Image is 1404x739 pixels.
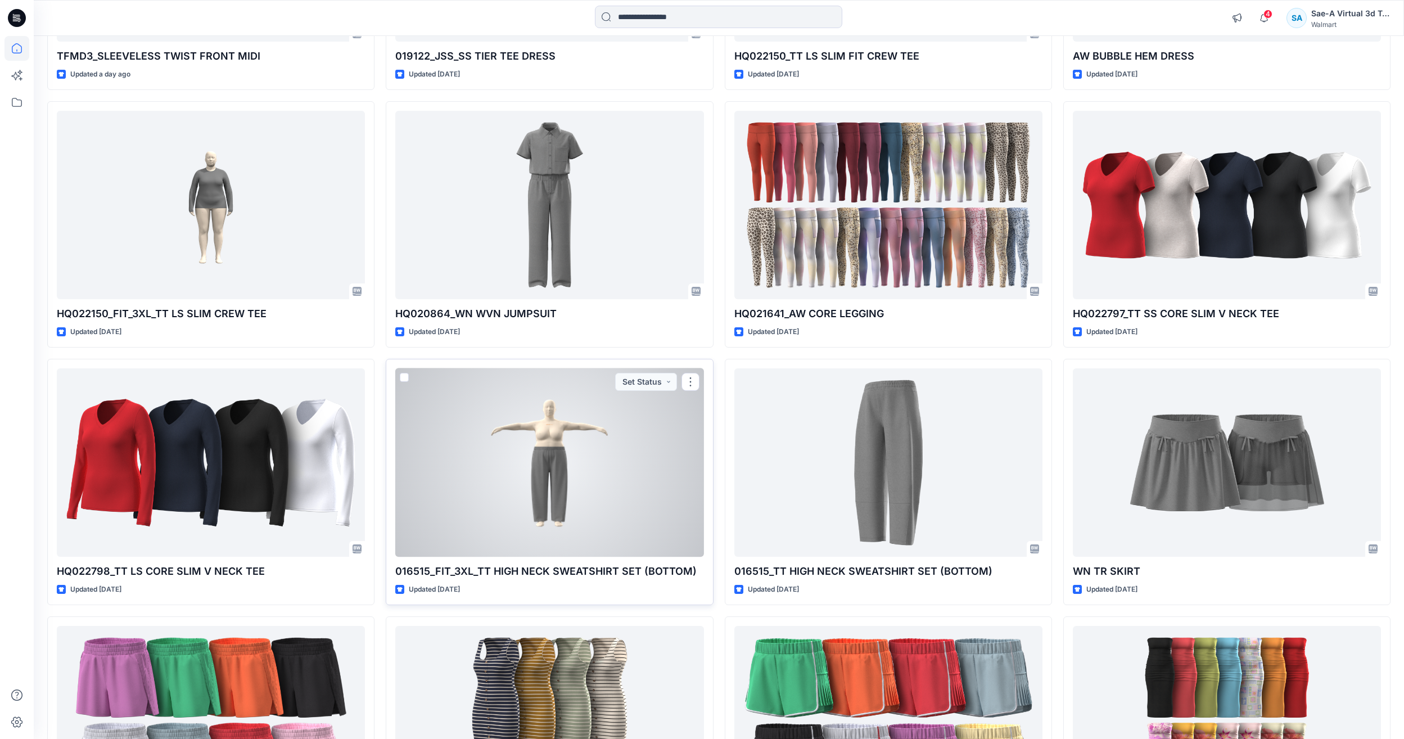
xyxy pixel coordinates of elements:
p: 016515_FIT_3XL_TT HIGH NECK SWEATSHIRT SET (BOTTOM) [395,564,703,579]
a: HQ022798_TT LS CORE SLIM V NECK TEE [57,368,365,557]
p: Updated [DATE] [1086,584,1137,596]
p: Updated [DATE] [70,326,121,338]
p: Updated [DATE] [70,584,121,596]
a: HQ022150_FIT_3XL_TT LS SLIM CREW TEE [57,111,365,299]
div: Walmart [1311,20,1390,29]
p: Updated [DATE] [748,69,799,80]
p: AW BUBBLE HEM DRESS [1073,48,1381,64]
div: SA [1286,8,1307,28]
p: 019122_JSS_SS TIER TEE DRESS [395,48,703,64]
p: WN TR SKIRT [1073,564,1381,579]
p: HQ022150_TT LS SLIM FIT CREW TEE [734,48,1042,64]
a: WN TR SKIRT [1073,368,1381,557]
a: 016515_TT HIGH NECK SWEATSHIRT SET (BOTTOM) [734,368,1042,557]
p: 016515_TT HIGH NECK SWEATSHIRT SET (BOTTOM) [734,564,1042,579]
p: TFMD3_SLEEVELESS TWIST FRONT MIDI [57,48,365,64]
span: 4 [1263,10,1272,19]
div: Sae-A Virtual 3d Team [1311,7,1390,20]
a: HQ021641_AW CORE LEGGING [734,111,1042,299]
a: HQ020864_WN WVN JUMPSUIT [395,111,703,299]
p: HQ022150_FIT_3XL_TT LS SLIM CREW TEE [57,306,365,322]
p: Updated [DATE] [1086,326,1137,338]
p: Updated a day ago [70,69,130,80]
p: Updated [DATE] [748,326,799,338]
a: HQ022797_TT SS CORE SLIM V NECK TEE [1073,111,1381,299]
p: HQ020864_WN WVN JUMPSUIT [395,306,703,322]
p: Updated [DATE] [409,69,460,80]
p: Updated [DATE] [1086,69,1137,80]
p: Updated [DATE] [409,584,460,596]
p: Updated [DATE] [748,584,799,596]
p: HQ022798_TT LS CORE SLIM V NECK TEE [57,564,365,579]
p: HQ021641_AW CORE LEGGING [734,306,1042,322]
p: Updated [DATE] [409,326,460,338]
p: HQ022797_TT SS CORE SLIM V NECK TEE [1073,306,1381,322]
a: 016515_FIT_3XL_TT HIGH NECK SWEATSHIRT SET (BOTTOM) [395,368,703,557]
